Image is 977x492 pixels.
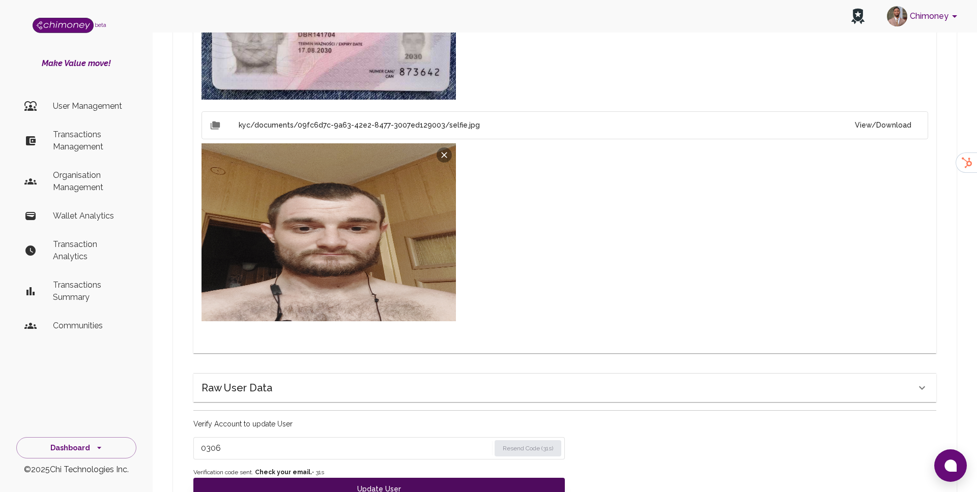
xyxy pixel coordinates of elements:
[847,116,919,135] button: View/Download
[239,120,847,131] h6: kyc/documents/09fc6d7c-9a63-42e2-8477-3007ed129003/selfie.jpg
[33,18,94,33] img: Logo
[53,129,128,153] p: Transactions Management
[193,468,565,478] span: Verification code sent. • 31 s
[495,440,561,456] button: Resend Code (31s)
[53,320,128,332] p: Communities
[53,210,128,222] p: Wallet Analytics
[95,22,106,28] span: beta
[255,469,312,476] strong: Check your email.
[934,449,967,482] button: Open chat window
[53,238,128,263] p: Transaction Analytics
[53,169,128,194] p: Organisation Management
[202,380,272,396] h6: Raw User Data
[883,3,965,29] button: account of current user
[53,279,128,303] p: Transactions Summary
[53,100,128,112] p: User Management
[193,374,936,402] div: Raw User Data
[202,143,456,321] img: Preview
[201,440,490,456] input: Enter verification code
[16,437,136,459] button: Dashboard
[193,419,565,429] p: Verify Account to update User
[887,6,907,26] img: avatar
